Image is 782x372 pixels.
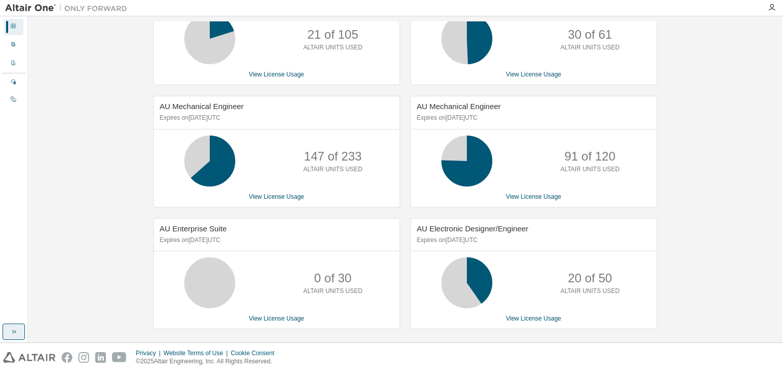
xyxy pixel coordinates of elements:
div: On Prem [4,92,23,108]
p: ALTAIR UNITS USED [303,43,362,52]
p: ALTAIR UNITS USED [303,165,362,174]
a: View License Usage [249,193,304,200]
div: Dashboard [4,19,23,35]
p: Expires on [DATE] UTC [160,114,391,122]
p: ALTAIR UNITS USED [561,165,620,174]
a: View License Usage [249,315,304,322]
span: AU Mechanical Engineer [160,102,244,111]
p: 147 of 233 [304,148,361,165]
div: Privacy [136,349,163,357]
a: View License Usage [506,315,562,322]
p: © 2025 Altair Engineering, Inc. All Rights Reserved. [136,357,281,366]
span: AU Enterprise Suite [160,224,227,233]
img: altair_logo.svg [3,352,55,363]
a: View License Usage [506,193,562,200]
p: Expires on [DATE] UTC [417,236,648,245]
span: AU Mechanical Engineer [417,102,501,111]
span: AU Electronic Designer/Engineer [417,224,528,233]
div: Company Profile [4,56,23,72]
p: ALTAIR UNITS USED [561,43,620,52]
img: Altair One [5,3,132,13]
a: View License Usage [249,71,304,78]
p: ALTAIR UNITS USED [303,287,362,296]
p: 91 of 120 [565,148,616,165]
div: Cookie Consent [231,349,280,357]
a: View License Usage [506,71,562,78]
p: 30 of 61 [568,26,612,43]
p: 20 of 50 [568,270,612,287]
img: facebook.svg [62,352,72,363]
p: 0 of 30 [314,270,351,287]
div: User Profile [4,37,23,54]
p: ALTAIR UNITS USED [561,287,620,296]
img: instagram.svg [78,352,89,363]
img: youtube.svg [112,352,127,363]
p: Expires on [DATE] UTC [417,114,648,122]
div: Managed [4,74,23,91]
p: Expires on [DATE] UTC [160,236,391,245]
p: 21 of 105 [308,26,358,43]
div: Website Terms of Use [163,349,231,357]
img: linkedin.svg [95,352,106,363]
